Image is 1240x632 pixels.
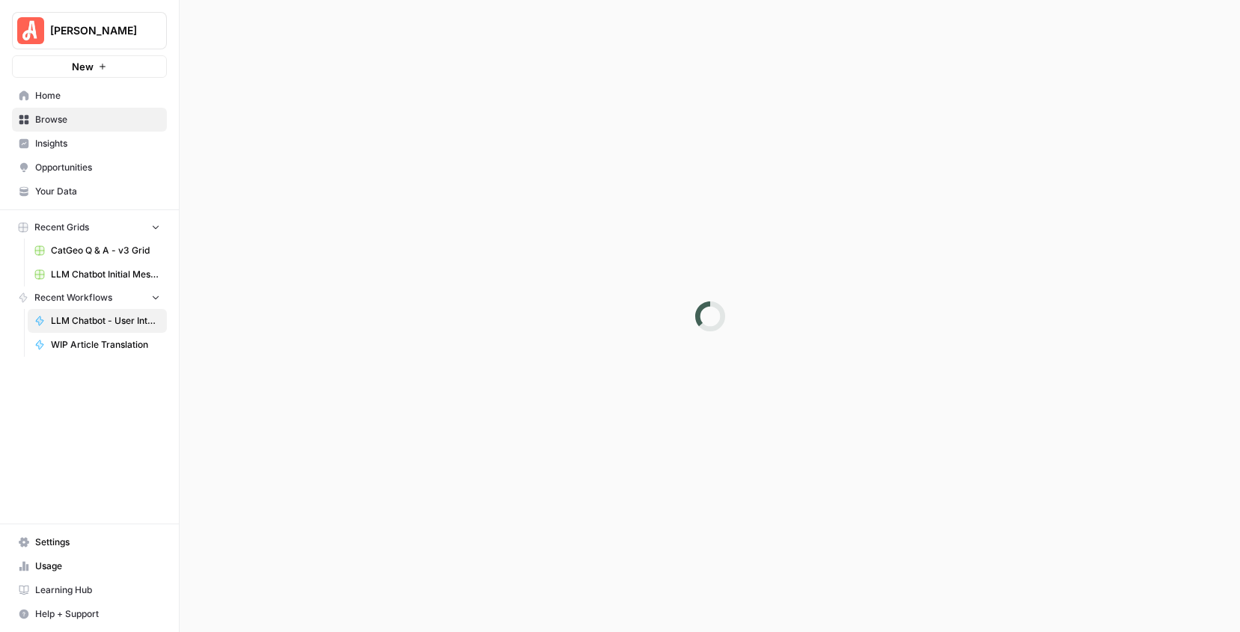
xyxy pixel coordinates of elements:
span: [PERSON_NAME] [50,23,141,38]
span: Learning Hub [35,583,160,597]
span: New [72,59,94,74]
span: Insights [35,137,160,150]
a: Home [12,84,167,108]
button: New [12,55,167,78]
span: CatGeo Q & A - v3 Grid [51,244,160,257]
a: Opportunities [12,156,167,180]
a: Browse [12,108,167,132]
span: LLM Chatbot Initial Message Intent [51,268,160,281]
span: LLM Chatbot - User Intent Tagging [51,314,160,328]
a: LLM Chatbot - User Intent Tagging [28,309,167,333]
span: Usage [35,559,160,573]
span: Recent Grids [34,221,89,234]
a: Learning Hub [12,578,167,602]
span: Browse [35,113,160,126]
a: Your Data [12,180,167,203]
a: CatGeo Q & A - v3 Grid [28,239,167,263]
span: Help + Support [35,607,160,621]
img: Angi Logo [17,17,44,44]
span: Your Data [35,185,160,198]
span: Recent Workflows [34,291,112,304]
a: Insights [12,132,167,156]
button: Workspace: Angi [12,12,167,49]
a: WIP Article Translation [28,333,167,357]
span: WIP Article Translation [51,338,160,352]
span: Settings [35,536,160,549]
button: Help + Support [12,602,167,626]
a: Settings [12,530,167,554]
a: Usage [12,554,167,578]
a: LLM Chatbot Initial Message Intent [28,263,167,286]
span: Opportunities [35,161,160,174]
button: Recent Workflows [12,286,167,309]
button: Recent Grids [12,216,167,239]
span: Home [35,89,160,102]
